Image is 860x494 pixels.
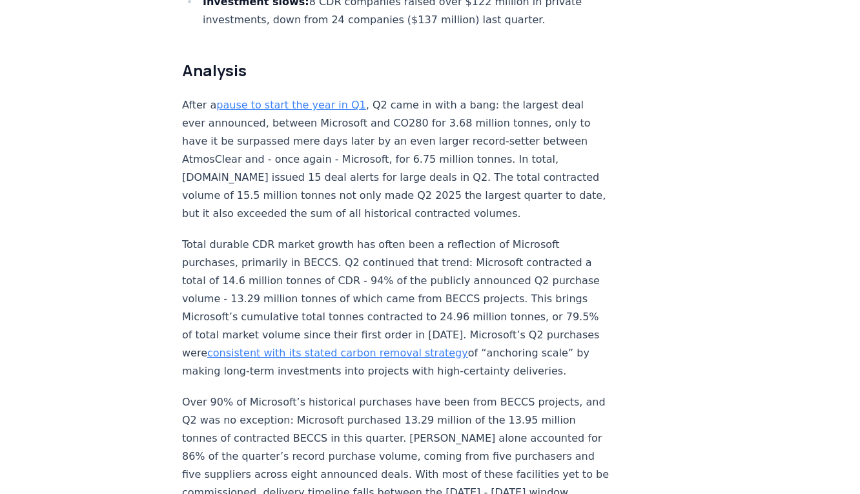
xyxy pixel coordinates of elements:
a: consistent with its stated carbon removal strategy [207,347,468,359]
h2: Analysis [182,60,609,81]
p: Total durable CDR market growth has often been a reflection of Microsoft purchases, primarily in ... [182,236,609,380]
a: pause to start the year in Q1 [216,99,365,111]
p: After a , Q2 came in with a bang: the largest deal ever announced, between Microsoft and CO280 fo... [182,96,609,223]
